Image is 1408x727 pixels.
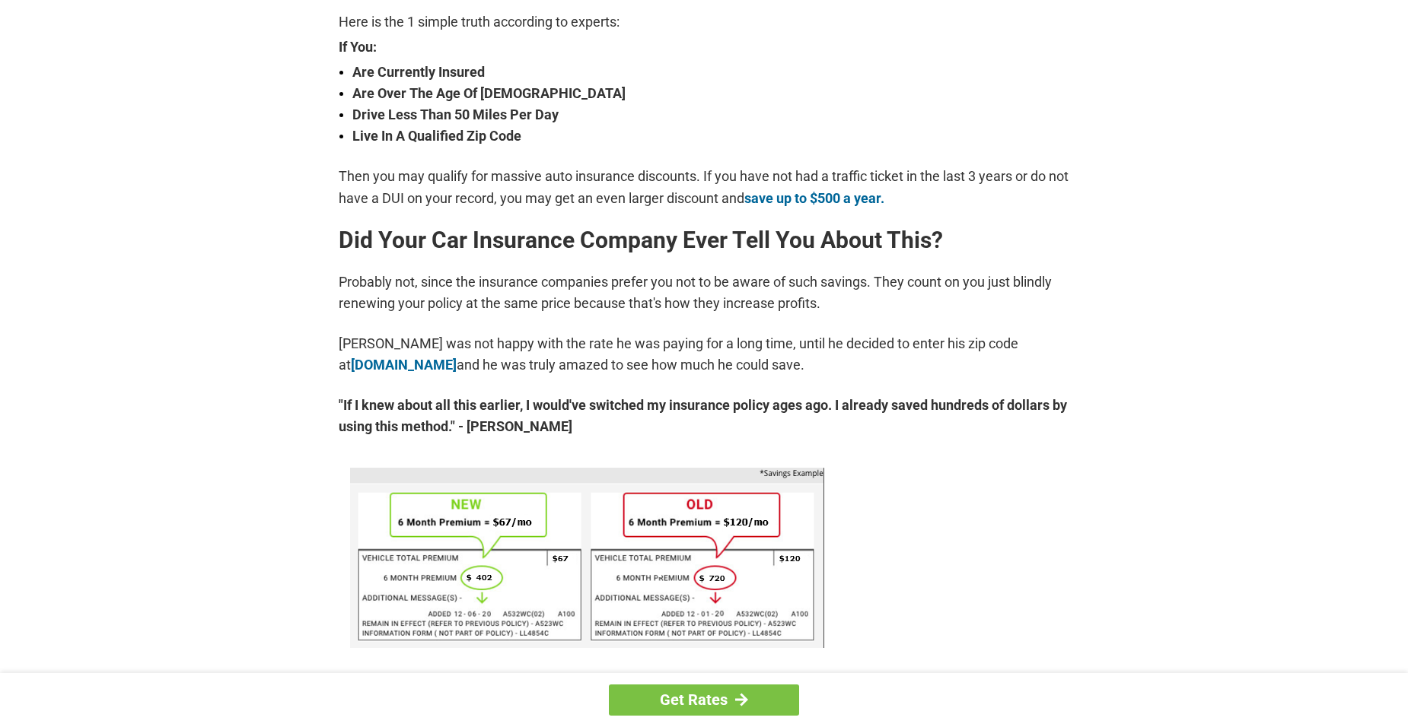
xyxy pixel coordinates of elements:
[609,684,799,716] a: Get Rates
[351,357,457,373] a: [DOMAIN_NAME]
[352,83,1069,104] strong: Are Over The Age Of [DEMOGRAPHIC_DATA]
[339,228,1069,252] h2: Did Your Car Insurance Company Ever Tell You About This?
[339,271,1069,314] p: Probably not, since the insurance companies prefer you not to be aware of such savings. They coun...
[339,166,1069,208] p: Then you may qualify for massive auto insurance discounts. If you have not had a traffic ticket i...
[744,190,884,206] a: save up to $500 a year.
[339,395,1069,437] strong: "If I knew about all this earlier, I would've switched my insurance policy ages ago. I already sa...
[339,11,1069,33] p: Here is the 1 simple truth according to experts:
[352,104,1069,125] strong: Drive Less Than 50 Miles Per Day
[352,62,1069,83] strong: Are Currently Insured
[339,333,1069,376] p: [PERSON_NAME] was not happy with the rate he was paying for a long time, until he decided to ente...
[350,468,824,648] img: savings
[352,125,1069,147] strong: Live In A Qualified Zip Code
[339,40,1069,54] strong: If You:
